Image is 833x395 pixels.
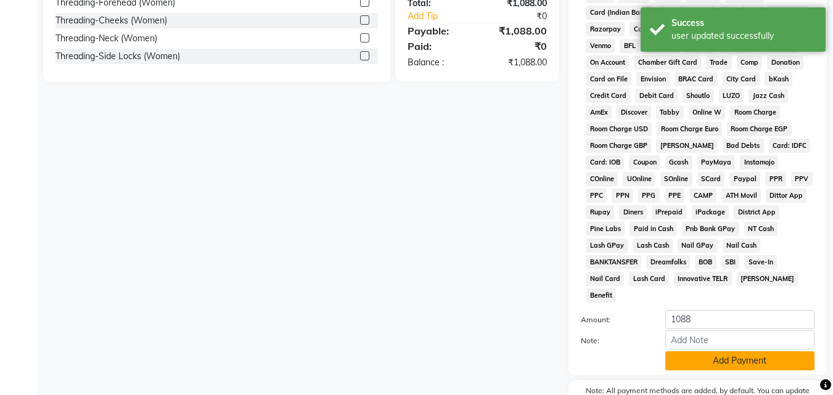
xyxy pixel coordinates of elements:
span: Discover [617,105,651,120]
span: Wellnessta [766,6,809,20]
span: PPG [638,189,660,203]
span: PayMaya [697,155,736,169]
span: Diners [619,205,647,219]
span: BANKTANSFER [586,255,641,269]
span: BFL [620,39,639,53]
div: Threading-Cheeks (Women) [55,14,167,27]
span: Card (Indian Bank) [586,6,654,20]
span: Bad Debts [723,139,764,153]
span: Instamojo [740,155,778,169]
span: On Account [586,55,629,70]
span: Comp [737,55,763,70]
span: iPackage [692,205,729,219]
span: Room Charge USD [586,122,652,136]
span: Trade [706,55,732,70]
span: LUZO [719,89,744,103]
span: Nail GPay [678,238,718,253]
span: Room Charge EGP [727,122,792,136]
div: user updated successfully [671,30,816,43]
span: City Card [723,72,760,86]
span: Nail Cash [723,238,761,253]
a: Add Tip [398,10,490,23]
div: Payable: [398,23,477,38]
span: NT Cash [744,222,778,236]
div: Paid: [398,39,477,54]
span: Gcash [665,155,692,169]
span: SCard [697,172,725,186]
div: ₹0 [477,39,556,54]
span: Shoutlo [683,89,714,103]
div: Threading-Neck (Women) [55,32,157,45]
span: Paypal [729,172,760,186]
span: Benefit [586,288,616,303]
span: Paid in Cash [630,222,677,236]
span: Room Charge Euro [657,122,722,136]
span: Nail Card [586,272,624,286]
span: Dreamfolks [646,255,690,269]
span: Room Charge GBP [586,139,651,153]
span: PPC [586,189,607,203]
input: Amount [665,310,815,329]
span: Tabby [656,105,684,120]
span: Envision [636,72,670,86]
span: Dittor App [766,189,807,203]
span: AmEx [586,105,612,120]
span: COnline [586,172,618,186]
span: Pine Labs [586,222,625,236]
span: CAMP [689,189,716,203]
span: Razorpay [586,22,625,36]
div: Threading-Side Locks (Women) [55,50,180,63]
span: Lash GPay [586,238,628,253]
span: Donation [767,55,803,70]
span: Credit Card [586,89,630,103]
span: BOB [695,255,716,269]
span: Room Charge [730,105,780,120]
label: Amount: [572,314,655,325]
span: Card: IOB [586,155,624,169]
span: PPE [665,189,685,203]
span: Save-In [744,255,777,269]
span: Card: IDFC [769,139,811,153]
span: Online W [689,105,726,120]
span: Chamber Gift Card [634,55,701,70]
span: [PERSON_NAME] [656,139,718,153]
span: PPR [765,172,786,186]
div: Balance : [398,56,477,69]
span: SBI [721,255,740,269]
label: Note: [572,335,655,346]
span: Innovative TELR [674,272,732,286]
span: PPV [791,172,813,186]
div: ₹0 [491,10,557,23]
span: Lash Cash [633,238,673,253]
span: District App [734,205,779,219]
span: BRAC Card [675,72,718,86]
span: ATH Movil [721,189,761,203]
div: ₹1,088.00 [477,56,556,69]
div: Success [671,17,816,30]
span: RS [720,6,737,20]
span: bKash [765,72,792,86]
span: Jazz Cash [749,89,788,103]
span: SOnline [660,172,692,186]
span: [PERSON_NAME] [737,272,798,286]
span: BTC [742,6,762,20]
span: Lash Card [629,272,669,286]
span: Pnb Bank GPay [682,222,739,236]
span: Coupon [629,155,660,169]
div: ₹1,088.00 [477,23,556,38]
span: Debit Card [635,89,678,103]
input: Add Note [665,330,815,349]
span: iPrepaid [652,205,687,219]
span: Complimentary [630,22,685,36]
span: PPN [612,189,633,203]
span: Card (DL Bank) [659,6,715,20]
span: Venmo [586,39,615,53]
span: Rupay [586,205,614,219]
button: Add Payment [665,351,815,370]
span: Card on File [586,72,631,86]
span: UOnline [623,172,655,186]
